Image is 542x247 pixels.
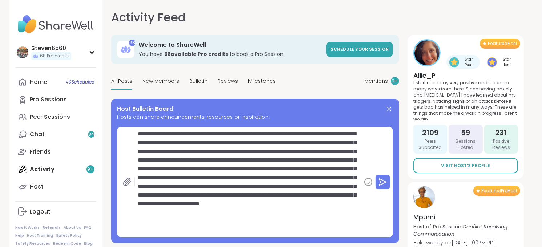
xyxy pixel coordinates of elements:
[441,162,490,169] span: Visit Host’s Profile
[40,53,70,59] span: 68 Pro credits
[413,158,518,173] a: Visit Host’s Profile
[15,241,50,246] a: Safety Resources
[111,9,186,26] h1: Activity Feed
[15,12,96,37] img: ShareWell Nav Logo
[30,113,70,121] div: Peer Sessions
[449,57,459,67] img: Star Peer
[416,138,444,151] span: Peers Supported
[30,130,45,138] div: Chat
[84,241,93,246] a: Blog
[248,77,276,85] span: Milestones
[413,239,518,246] p: Held weekly on [DATE] 1:00PM PDT
[66,79,94,85] span: 40 Scheduled
[15,225,40,230] a: How It Works
[142,77,179,85] span: New Members
[129,40,135,46] div: 68
[413,223,518,238] p: Host of Pro Session:
[364,77,388,85] span: Mentions
[117,113,393,121] span: Hosts can share announcements, resources or inspiration.
[498,57,515,68] span: Star Host
[481,188,517,194] span: Featured Pro Host
[422,127,438,138] span: 2109
[495,127,507,138] span: 231
[413,71,518,80] h4: Allie_P
[326,42,393,57] a: Schedule your session
[392,78,398,84] span: 9 +
[189,77,207,85] span: Bulletin
[111,77,132,85] span: All Posts
[413,212,518,222] h4: Mpumi
[30,208,50,216] div: Logout
[139,50,322,58] h3: You have to book a Pro Session.
[17,46,28,58] img: Steven6560
[43,225,61,230] a: Referrals
[15,203,96,220] a: Logout
[331,46,389,52] span: Schedule your session
[30,96,67,104] div: Pro Sessions
[487,57,497,67] img: Star Host
[413,80,518,120] p: I start each day very positive and it can go many ways from there. Since having anxiety and [MEDI...
[139,41,322,49] h3: Welcome to ShareWell
[56,233,82,238] a: Safety Policy
[30,78,47,86] div: Home
[30,183,44,191] div: Host
[461,127,470,138] span: 59
[164,50,228,58] b: 68 available Pro credit s
[84,225,92,230] a: FAQ
[15,143,96,161] a: Friends
[15,108,96,126] a: Peer Sessions
[27,233,53,238] a: Host Training
[452,138,480,151] span: Sessions Hosted
[413,223,507,238] i: Conflict Resolving Communication
[15,233,24,238] a: Help
[15,178,96,195] a: Host
[15,73,96,91] a: Home40Scheduled
[30,148,51,156] div: Friends
[64,225,81,230] a: About Us
[31,44,71,52] div: Steven6560
[218,77,238,85] span: Reviews
[88,131,94,138] span: 84
[461,57,477,68] span: Star Peer
[15,91,96,108] a: Pro Sessions
[488,41,517,46] span: Featured Host
[15,126,96,143] a: Chat84
[53,241,81,246] a: Redeem Code
[117,105,173,113] span: Host Bulletin Board
[487,138,515,151] span: Positive Reviews
[414,40,440,65] img: Allie_P
[413,186,435,208] img: Mpumi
